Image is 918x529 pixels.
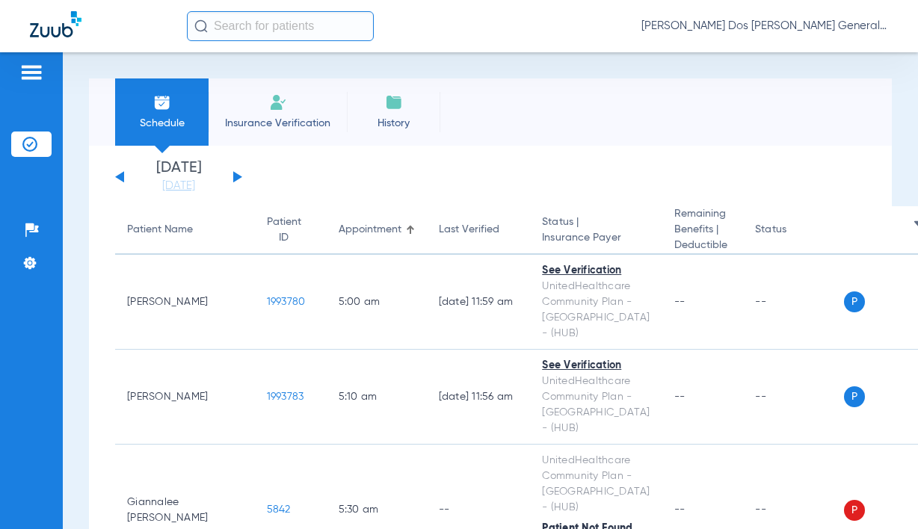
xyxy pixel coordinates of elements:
[743,206,844,255] th: Status
[530,206,662,255] th: Status |
[385,93,403,111] img: History
[674,504,686,515] span: --
[844,386,865,407] span: P
[358,116,429,131] span: History
[327,350,427,445] td: 5:10 AM
[542,263,650,279] div: See Verification
[267,214,315,246] div: Patient ID
[339,222,415,238] div: Appointment
[542,358,650,374] div: See Verification
[187,11,374,41] input: Search for patients
[115,255,255,350] td: [PERSON_NAME]
[267,297,306,307] span: 1993780
[134,161,224,194] li: [DATE]
[267,504,291,515] span: 5842
[662,206,744,255] th: Remaining Benefits |
[267,214,301,246] div: Patient ID
[127,222,243,238] div: Patient Name
[542,230,650,246] span: Insurance Payer
[743,350,844,445] td: --
[844,291,865,312] span: P
[843,457,918,529] iframe: Chat Widget
[674,297,686,307] span: --
[542,453,650,516] div: UnitedHealthcare Community Plan - [GEOGRAPHIC_DATA] - (HUB)
[542,374,650,436] div: UnitedHealthcare Community Plan - [GEOGRAPHIC_DATA] - (HUB)
[674,238,732,253] span: Deductible
[267,392,304,402] span: 1993783
[115,350,255,445] td: [PERSON_NAME]
[427,255,531,350] td: [DATE] 11:59 AM
[339,222,401,238] div: Appointment
[153,93,171,111] img: Schedule
[542,279,650,341] div: UnitedHealthcare Community Plan - [GEOGRAPHIC_DATA] - (HUB)
[19,64,43,81] img: hamburger-icon
[220,116,336,131] span: Insurance Verification
[126,116,197,131] span: Schedule
[427,350,531,445] td: [DATE] 11:56 AM
[30,11,81,37] img: Zuub Logo
[743,255,844,350] td: --
[674,392,686,402] span: --
[127,222,193,238] div: Patient Name
[439,222,519,238] div: Last Verified
[134,179,224,194] a: [DATE]
[194,19,208,33] img: Search Icon
[269,93,287,111] img: Manual Insurance Verification
[641,19,888,34] span: [PERSON_NAME] Dos [PERSON_NAME] General | Abra Health
[327,255,427,350] td: 5:00 AM
[439,222,499,238] div: Last Verified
